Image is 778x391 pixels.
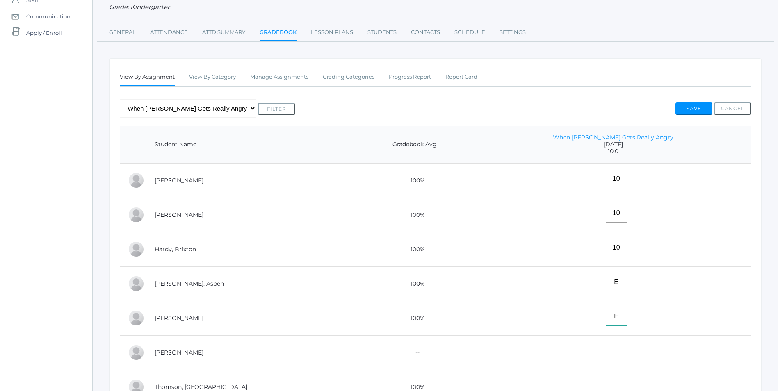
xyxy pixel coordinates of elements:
td: 100% [354,232,476,266]
div: Aspen Hemingway [128,275,144,292]
td: 100% [354,266,476,301]
div: Abigail Backstrom [128,172,144,189]
button: Cancel [714,102,751,115]
a: Gradebook [260,24,297,42]
a: Thomson, [GEOGRAPHIC_DATA] [155,383,247,391]
a: Students [367,24,397,41]
div: Elias Lehman [128,344,144,361]
a: View By Category [189,69,236,85]
td: 100% [354,198,476,232]
a: Contacts [411,24,440,41]
th: Student Name [146,126,354,164]
a: Attendance [150,24,188,41]
a: View By Assignment [120,69,175,86]
span: 10.0 [484,148,743,155]
a: [PERSON_NAME] [155,349,203,356]
a: Lesson Plans [311,24,353,41]
span: Communication [26,8,71,25]
span: [DATE] [484,141,743,148]
a: Schedule [454,24,485,41]
td: 100% [354,163,476,198]
th: Gradebook Avg [354,126,476,164]
button: Filter [258,103,295,115]
div: Brixton Hardy [128,241,144,257]
a: Grading Categories [323,69,374,85]
div: Grade: Kindergarten [109,2,762,12]
a: Report Card [445,69,477,85]
a: Hardy, Brixton [155,246,196,253]
a: [PERSON_NAME] [155,211,203,218]
div: Nolan Gagen [128,207,144,223]
a: Manage Assignments [250,69,308,85]
a: General [109,24,136,41]
span: Apply / Enroll [26,25,62,41]
a: When [PERSON_NAME] Gets Really Angry [553,134,673,141]
a: Attd Summary [202,24,245,41]
button: Save [675,102,712,115]
a: Progress Report [389,69,431,85]
a: [PERSON_NAME] [155,314,203,322]
div: Nico Hurley [128,310,144,326]
a: [PERSON_NAME], Aspen [155,280,224,287]
a: Settings [500,24,526,41]
td: 100% [354,301,476,335]
a: [PERSON_NAME] [155,177,203,184]
td: -- [354,335,476,370]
